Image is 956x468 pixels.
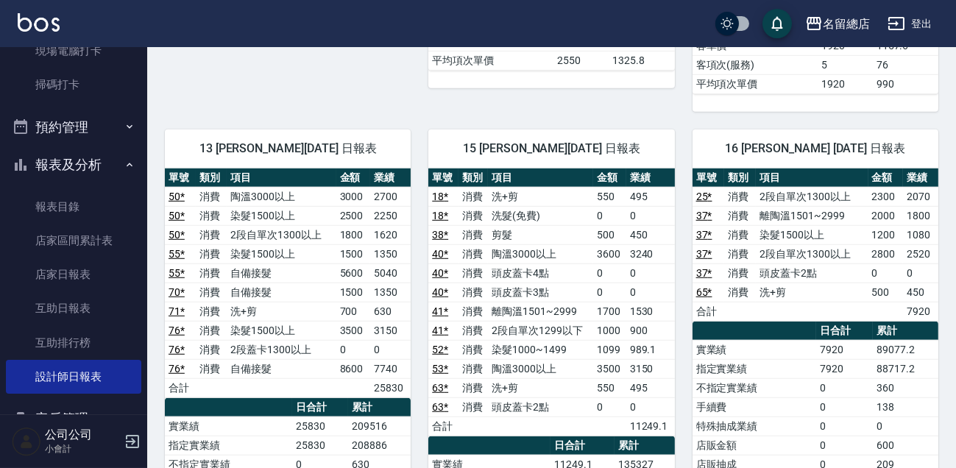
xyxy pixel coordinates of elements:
td: 0 [816,436,873,455]
td: 消費 [196,206,227,225]
td: 1200 [868,225,904,244]
td: 1800 [336,225,370,244]
td: 消費 [196,283,227,302]
td: 3150 [370,321,411,340]
td: 手續費 [693,397,817,416]
td: 消費 [458,225,489,244]
td: 7920 [816,359,873,378]
td: 0 [626,206,675,225]
td: 495 [626,187,675,206]
td: 消費 [196,263,227,283]
img: Logo [18,13,60,32]
a: 互助日報表 [6,291,141,325]
td: 陶溫3000以上 [227,187,336,206]
td: 2段自單次1300以上 [756,244,868,263]
th: 累計 [873,322,938,341]
td: 離陶溫1501~2999 [756,206,868,225]
td: 0 [593,206,626,225]
td: 89077.2 [873,340,938,359]
a: 店家日報表 [6,258,141,291]
td: 合計 [428,416,458,436]
td: 1350 [370,283,411,302]
th: 日合計 [550,436,615,455]
td: 消費 [196,302,227,321]
td: 自備接髮 [227,283,336,302]
th: 金額 [593,169,626,188]
th: 業績 [903,169,938,188]
td: 消費 [196,225,227,244]
td: 3000 [336,187,370,206]
td: 990 [873,74,938,93]
td: 2000 [868,206,904,225]
td: 5 [818,55,873,74]
td: 洗+剪 [756,283,868,302]
td: 1800 [903,206,938,225]
td: 989.1 [626,340,675,359]
td: 0 [626,397,675,416]
th: 日合計 [816,322,873,341]
td: 2500 [336,206,370,225]
td: 染髮1000~1499 [488,340,593,359]
td: 合計 [693,302,724,321]
td: 消費 [724,206,756,225]
td: 25830 [292,436,348,455]
th: 類別 [724,169,756,188]
button: save [762,9,792,38]
th: 項目 [488,169,593,188]
td: 消費 [458,378,489,397]
td: 1620 [370,225,411,244]
td: 600 [873,436,938,455]
td: 450 [626,225,675,244]
td: 合計 [165,378,196,397]
td: 消費 [458,340,489,359]
td: 離陶溫1501~2999 [488,302,593,321]
td: 頭皮蓋卡2點 [756,263,868,283]
td: 消費 [196,321,227,340]
a: 互助排行榜 [6,326,141,360]
td: 11249.1 [626,416,675,436]
td: 138 [873,397,938,416]
td: 7920 [903,302,938,321]
td: 208886 [348,436,411,455]
td: 5040 [370,263,411,283]
th: 單號 [165,169,196,188]
td: 消費 [458,263,489,283]
td: 洗髮(免費) [488,206,593,225]
td: 實業績 [693,340,817,359]
td: 25830 [370,378,411,397]
td: 1080 [903,225,938,244]
td: 消費 [196,359,227,378]
td: 消費 [458,321,489,340]
td: 630 [370,302,411,321]
td: 1500 [336,283,370,302]
td: 洗+剪 [227,302,336,321]
td: 不指定實業績 [693,378,817,397]
td: 消費 [458,397,489,416]
td: 消費 [724,244,756,263]
td: 0 [816,416,873,436]
td: 消費 [724,187,756,206]
span: 13 [PERSON_NAME][DATE] 日報表 [183,141,393,156]
th: 項目 [227,169,336,188]
th: 單號 [693,169,724,188]
td: 500 [593,225,626,244]
td: 3600 [593,244,626,263]
td: 0 [593,283,626,302]
td: 1920 [818,74,873,93]
button: 名留總店 [799,9,876,39]
td: 頭皮蓋卡3點 [488,283,593,302]
td: 2段蓋卡1300以上 [227,340,336,359]
td: 2070 [903,187,938,206]
table: a dense table [693,169,938,322]
td: 特殊抽成業績 [693,416,817,436]
th: 累計 [348,398,411,417]
td: 0 [816,397,873,416]
td: 頭皮蓋卡2點 [488,397,593,416]
th: 累計 [615,436,674,455]
td: 0 [626,283,675,302]
td: 25830 [292,416,348,436]
td: 0 [593,263,626,283]
td: 0 [336,340,370,359]
td: 2520 [903,244,938,263]
th: 類別 [458,169,489,188]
